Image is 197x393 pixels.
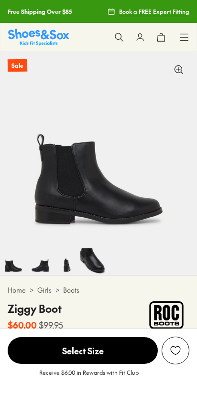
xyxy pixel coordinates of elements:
[80,248,107,275] img: 7-495067_1
[39,368,139,385] p: Receive $6.00 in Rewards with Fit Club
[39,319,63,331] s: $99.95
[143,301,189,329] img: Vendor logo
[8,29,69,45] img: SNS_Logo_Responsive.svg
[54,248,80,275] img: 6-495066_1
[8,301,63,317] h4: Ziggy Boot
[27,248,54,275] img: 5-495065_1
[37,285,52,295] a: Girls
[8,285,26,295] a: Home
[8,319,37,331] b: $60.00
[8,337,158,364] button: Select Size
[63,285,79,295] a: Boots
[108,3,189,20] a: Book a FREE Expert Fitting
[8,59,27,72] p: Sale
[162,337,189,364] button: Add to Wishlist
[8,29,69,45] a: Shoes & Sox
[119,7,189,16] span: Book a FREE Expert Fitting
[8,337,158,364] span: Select Size
[8,285,189,295] div: > >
